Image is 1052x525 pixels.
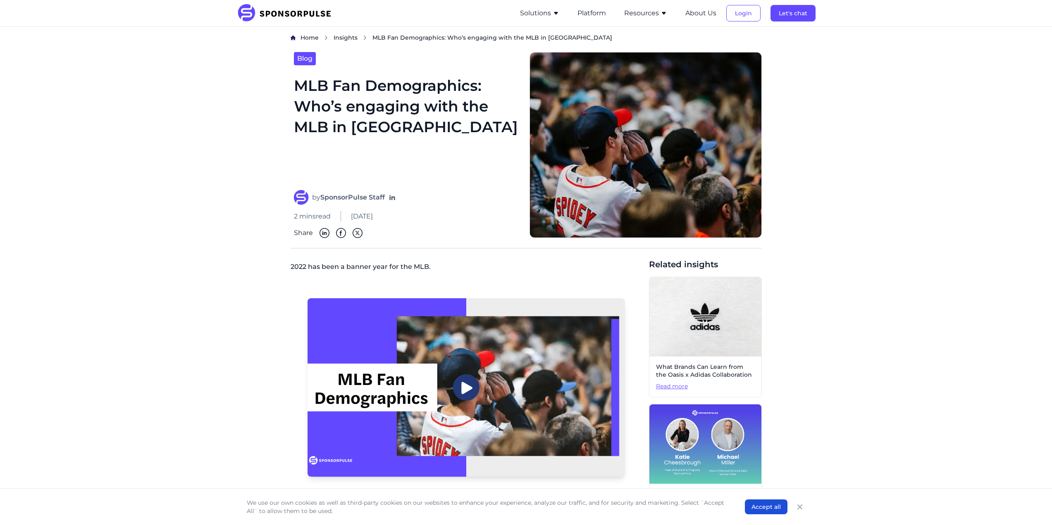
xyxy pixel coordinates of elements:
[685,10,716,17] a: About Us
[294,75,520,180] h1: MLB Fan Demographics: Who’s engaging with the MLB in [GEOGRAPHIC_DATA]
[649,277,761,356] img: Christian Wiediger, courtesy of Unsplash
[351,211,373,221] span: [DATE]
[771,5,816,21] button: Let's chat
[312,192,385,202] span: by
[530,52,762,238] img: MLB Fan
[336,228,346,238] img: Facebook
[291,259,642,278] p: 2022 has been a banner year for the MLB.
[372,33,612,42] span: MLB Fan Demographics: Who’s engaging with the MLB in [GEOGRAPHIC_DATA]
[649,259,762,270] span: Related insights
[726,5,761,21] button: Login
[656,363,755,379] span: What Brands Can Learn from the Oasis x Adidas Collaboration
[320,193,385,201] strong: SponsorPulse Staff
[745,499,787,514] button: Accept all
[649,404,761,484] img: Katie Cheesbrough and Michael Miller Join SponsorPulse to Accelerate Strategic Services
[726,10,761,17] a: Login
[294,190,309,205] img: SponsorPulse Staff
[771,10,816,17] a: Let's chat
[577,8,606,18] button: Platform
[794,501,806,513] button: Close
[294,211,331,221] span: 2 mins read
[294,52,316,65] a: Blog
[320,228,329,238] img: Linkedin
[685,8,716,18] button: About Us
[301,33,319,42] a: Home
[301,34,319,41] span: Home
[577,10,606,17] a: Platform
[363,35,367,40] img: chevron right
[291,35,296,40] img: Home
[334,33,358,42] a: Insights
[656,382,755,391] span: Read more
[334,34,358,41] span: Insights
[453,374,479,401] img: Play Video
[520,8,559,18] button: Solutions
[649,277,762,398] a: What Brands Can Learn from the Oasis x Adidas CollaborationRead more
[247,499,728,515] p: We use our own cookies as well as third-party cookies on our websites to enhance your experience,...
[294,228,313,238] span: Share
[388,193,396,202] a: Follow on LinkedIn
[353,228,363,238] img: Twitter
[324,35,329,40] img: chevron right
[237,4,337,22] img: SponsorPulse
[624,8,667,18] button: Resources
